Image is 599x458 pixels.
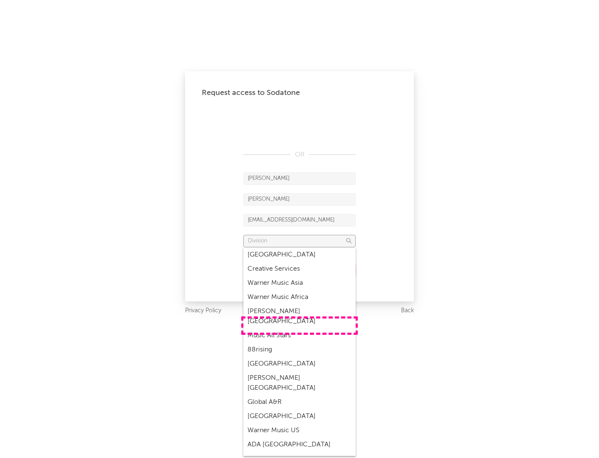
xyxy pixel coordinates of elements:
[243,329,356,343] div: Music All Stars
[243,343,356,357] div: 88rising
[243,150,356,160] div: OR
[243,395,356,409] div: Global A&R
[243,438,356,452] div: ADA [GEOGRAPHIC_DATA]
[243,276,356,290] div: Warner Music Asia
[243,357,356,371] div: [GEOGRAPHIC_DATA]
[243,193,356,206] input: Last Name
[243,371,356,395] div: [PERSON_NAME] [GEOGRAPHIC_DATA]
[185,306,221,316] a: Privacy Policy
[243,248,356,262] div: [GEOGRAPHIC_DATA]
[243,409,356,423] div: [GEOGRAPHIC_DATA]
[243,423,356,438] div: Warner Music US
[243,262,356,276] div: Creative Services
[243,304,356,329] div: [PERSON_NAME] [GEOGRAPHIC_DATA]
[401,306,414,316] a: Back
[243,172,356,185] input: First Name
[243,290,356,304] div: Warner Music Africa
[243,235,356,247] input: Division
[202,88,397,98] div: Request access to Sodatone
[243,214,356,227] input: Email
